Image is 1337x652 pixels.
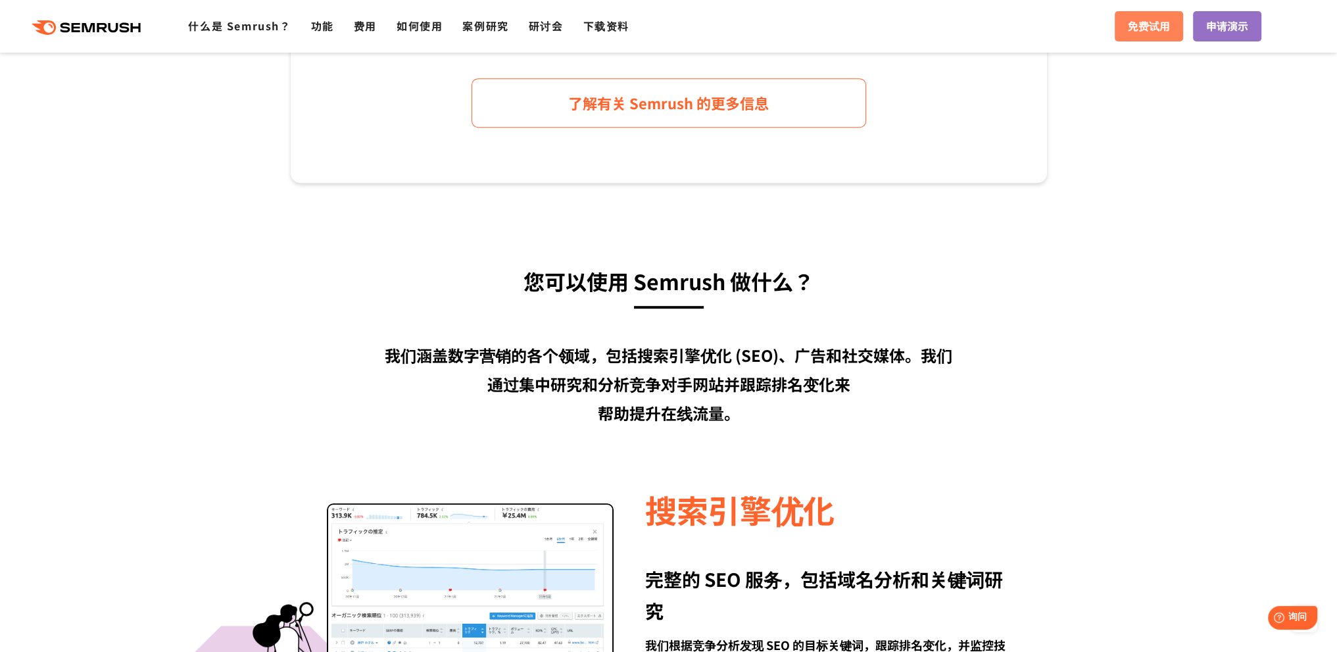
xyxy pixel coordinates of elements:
[1206,18,1248,34] font: 申请演示
[598,401,740,424] font: 帮助提升在线流量。
[1115,11,1183,41] a: 免费试用
[1220,601,1323,638] iframe: 帮助小部件启动器
[1128,18,1170,34] font: 免费试用
[385,343,952,366] font: 我们涵盖数字营销的各个领域，包括搜索引擎优化 (SEO)、广告和社交媒体。我们
[523,266,814,296] font: 您可以使用 Semrush 做什么？
[472,78,866,128] a: 了解有关 Semrush 的更多信息
[568,92,769,113] font: 了解有关 Semrush 的更多信息
[462,18,508,34] a: 案例研究
[529,18,564,34] a: 研讨会
[645,486,835,532] font: 搜索引擎优化
[645,566,800,592] font: 完整的 SEO 服务，
[354,18,377,34] a: 费用
[397,18,443,34] a: 如何使用
[1193,11,1261,41] a: 申请演示
[583,18,629,34] a: 下载资料
[188,18,291,34] a: 什么是 Semrush？
[311,18,334,34] a: 功能
[645,566,1003,624] font: 包括域名分析和关键词研究
[487,372,850,395] font: 通过集中研究和分析竞争对手网站并跟踪排名变化来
